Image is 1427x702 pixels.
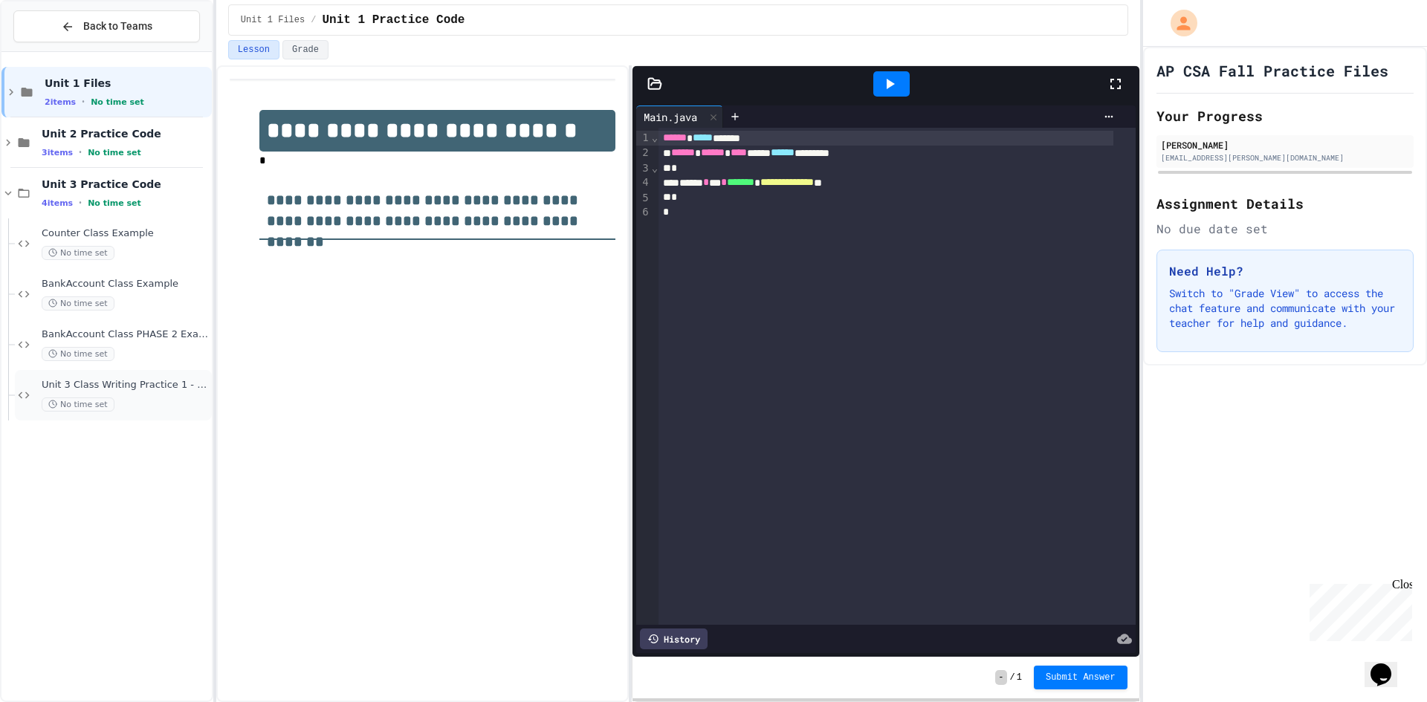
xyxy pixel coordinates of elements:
[1156,193,1414,214] h2: Assignment Details
[79,146,82,158] span: •
[1017,672,1022,683] span: 1
[1156,60,1388,81] h1: AP CSA Fall Practice Files
[42,397,114,412] span: No time set
[640,628,708,649] div: History
[1156,220,1414,238] div: No due date set
[1161,138,1409,152] div: [PERSON_NAME]
[241,14,305,26] span: Unit 1 Files
[282,40,329,59] button: Grade
[1169,262,1401,280] h3: Need Help?
[311,14,316,26] span: /
[42,148,73,157] span: 3 items
[42,178,209,191] span: Unit 3 Practice Code
[636,175,651,190] div: 4
[45,97,76,107] span: 2 items
[636,131,651,146] div: 1
[1046,672,1116,683] span: Submit Answer
[42,296,114,311] span: No time set
[651,162,659,174] span: Fold line
[82,96,85,108] span: •
[42,246,114,260] span: No time set
[42,278,209,290] span: BankAccount Class Example
[995,670,1006,685] span: -
[91,97,144,107] span: No time set
[42,379,209,391] span: Unit 3 Class Writing Practice 1 - CellPhone Class
[1156,105,1414,126] h2: Your Progress
[83,19,152,34] span: Back to Teams
[636,109,705,125] div: Main.java
[79,197,82,209] span: •
[1169,286,1401,331] p: Switch to "Grade View" to access the chat feature and communicate with your teacher for help and ...
[13,10,200,42] button: Back to Teams
[42,227,209,240] span: Counter Class Example
[636,146,651,160] div: 2
[88,148,141,157] span: No time set
[636,161,651,176] div: 3
[228,40,279,59] button: Lesson
[1010,672,1015,683] span: /
[6,6,103,94] div: Chat with us now!Close
[88,198,141,208] span: No time set
[1304,578,1412,641] iframe: chat widget
[322,11,465,29] span: Unit 1 Practice Code
[1034,666,1127,689] button: Submit Answer
[45,77,209,90] span: Unit 1 Files
[42,328,209,341] span: BankAccount Class PHASE 2 Example
[42,347,114,361] span: No time set
[651,131,659,143] span: Fold line
[42,198,73,208] span: 4 items
[1155,6,1201,40] div: My Account
[636,105,723,128] div: Main.java
[42,127,209,140] span: Unit 2 Practice Code
[636,191,651,206] div: 5
[1365,643,1412,687] iframe: chat widget
[636,205,651,220] div: 6
[1161,152,1409,163] div: [EMAIL_ADDRESS][PERSON_NAME][DOMAIN_NAME]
